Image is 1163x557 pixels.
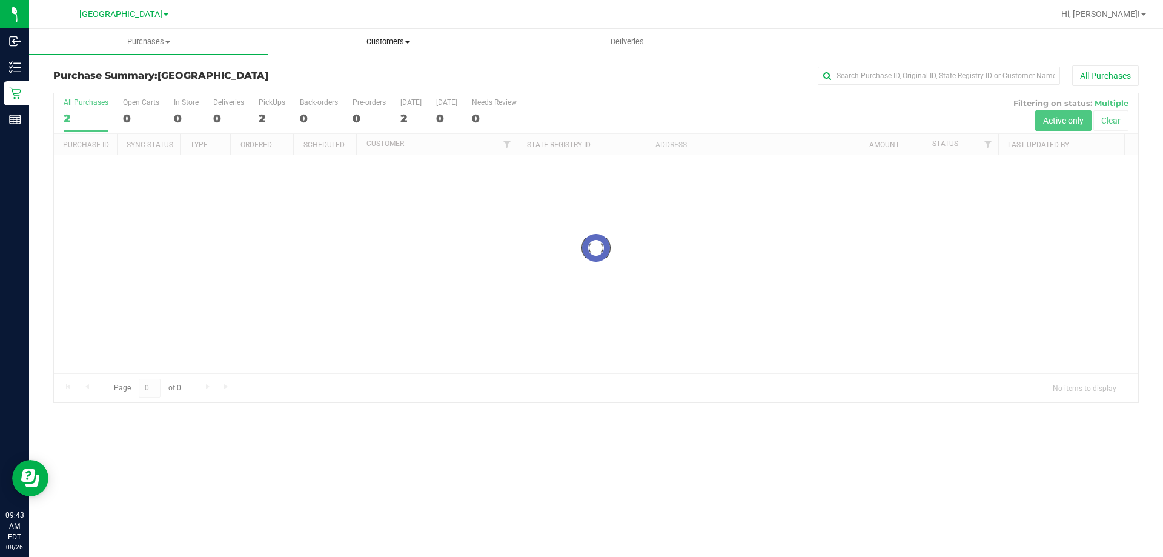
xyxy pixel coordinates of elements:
[53,70,415,81] h3: Purchase Summary:
[268,29,508,55] a: Customers
[9,113,21,125] inline-svg: Reports
[12,460,48,496] iframe: Resource center
[1072,65,1139,86] button: All Purchases
[9,61,21,73] inline-svg: Inventory
[29,36,268,47] span: Purchases
[5,510,24,542] p: 09:43 AM EDT
[79,9,162,19] span: [GEOGRAPHIC_DATA]
[269,36,507,47] span: Customers
[818,67,1060,85] input: Search Purchase ID, Original ID, State Registry ID or Customer Name...
[5,542,24,552] p: 08/26
[9,35,21,47] inline-svg: Inbound
[508,29,747,55] a: Deliveries
[29,29,268,55] a: Purchases
[9,87,21,99] inline-svg: Retail
[157,70,268,81] span: [GEOGRAPHIC_DATA]
[594,36,660,47] span: Deliveries
[1061,9,1140,19] span: Hi, [PERSON_NAME]!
